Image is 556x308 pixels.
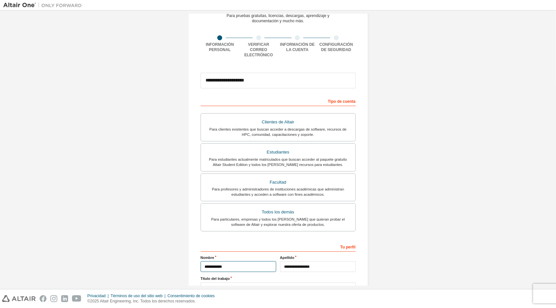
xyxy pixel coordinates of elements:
[205,118,351,127] div: Clientes de Altair
[201,96,356,106] div: Tipo de cuenta
[3,2,85,9] img: Altair Uno
[278,42,317,52] div: Información de la cuenta
[111,293,168,299] div: Términos de uso del sitio web
[90,299,196,303] font: 2025 Altair Engineering, Inc. Todos los derechos reservados.
[2,295,36,302] img: altair_logo.svg
[226,13,329,24] div: Para pruebas gratuitas, licencias, descargas, aprendizaje y documentación y mucho más.
[201,255,276,260] label: Nombre
[201,241,356,252] div: Tu perfil
[205,148,351,157] div: Estudiantes
[205,217,351,227] div: Para particulares, empresas y todos los [PERSON_NAME] que quieran probar el software de Altair y ...
[61,295,68,302] img: linkedin.svg
[205,208,351,217] div: Todos los demás
[205,187,351,197] div: Para profesores y administradores de instituciones académicas que administran estudiantes y acced...
[201,276,356,281] label: Título del trabajo
[239,42,278,58] div: Verificar correo electrónico
[205,178,351,187] div: Facultad
[280,255,356,260] label: Apellido
[201,42,240,52] div: Información personal
[50,295,57,302] img: instagram.svg
[205,157,351,167] div: Para estudiantes actualmente matriculados que buscan acceder al paquete gratuito Altair Student E...
[87,293,111,299] div: Privacidad
[168,293,219,299] div: Consentimiento de cookies
[205,127,351,137] div: Para clientes existentes que buscan acceder a descargas de software, recursos de HPC, comunidad, ...
[72,295,81,302] img: youtube.svg
[40,295,46,302] img: facebook.svg
[87,299,219,304] p: ©
[317,42,356,52] div: Configuración de seguridad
